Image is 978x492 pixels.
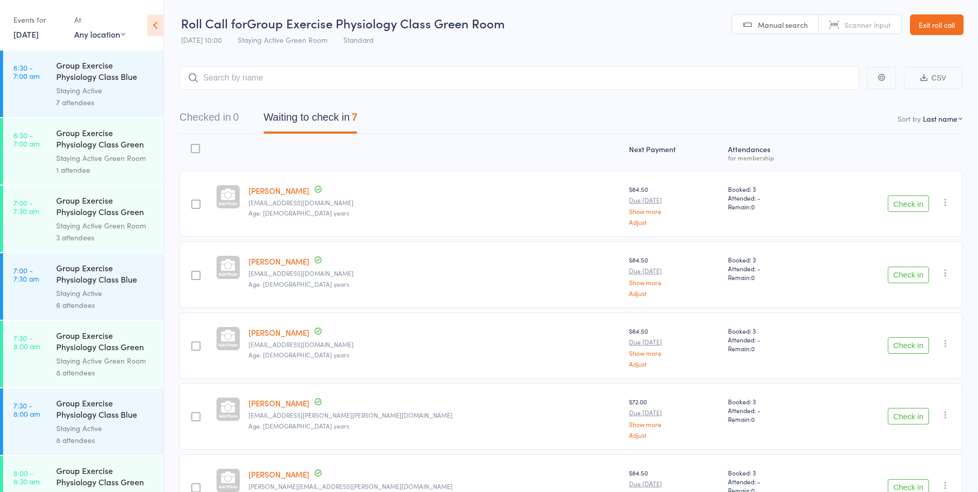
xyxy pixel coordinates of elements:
[728,193,817,202] span: Attended: -
[3,186,163,252] a: 7:00 -7:30 amGroup Exercise Physiology Class Green RoomStaying Active Green Room3 attendees
[728,326,817,335] span: Booked: 3
[248,256,309,267] a: [PERSON_NAME]
[13,11,64,28] div: Events for
[248,483,621,490] small: richard@liu.com.au
[898,113,921,124] label: Sort by
[56,127,155,152] div: Group Exercise Physiology Class Green Room
[56,152,155,164] div: Staying Active Green Room
[248,469,309,480] a: [PERSON_NAME]
[728,344,817,353] span: Remain:
[629,432,720,438] a: Adjust
[629,409,720,416] small: Due [DATE]
[13,334,40,350] time: 7:30 - 8:00 am
[3,118,163,185] a: 6:30 -7:00 amGroup Exercise Physiology Class Green RoomStaying Active Green Room1 attendee
[629,219,720,225] a: Adjust
[888,337,929,354] button: Check in
[56,194,155,220] div: Group Exercise Physiology Class Green Room
[904,67,963,89] button: CSV
[56,397,155,422] div: Group Exercise Physiology Class Blue Room
[629,185,720,225] div: $84.50
[629,208,720,215] a: Show more
[910,14,964,35] a: Exit roll call
[728,406,817,415] span: Attended: -
[352,111,357,123] div: 7
[56,96,155,108] div: 7 attendees
[13,131,40,147] time: 6:30 - 7:00 am
[751,202,755,211] span: 0
[728,273,817,282] span: Remain:
[248,412,621,419] small: dr.jill.gordon@gmail.com
[56,299,155,311] div: 6 attendees
[751,273,755,282] span: 0
[13,199,39,215] time: 7:00 - 7:30 am
[629,421,720,428] a: Show more
[56,287,155,299] div: Staying Active
[56,232,155,243] div: 3 attendees
[629,326,720,367] div: $84.50
[13,401,40,418] time: 7:30 - 8:00 am
[13,469,40,485] time: 8:00 - 8:30 am
[179,106,239,134] button: Checked in0
[629,279,720,286] a: Show more
[56,355,155,367] div: Staying Active Green Room
[56,262,155,287] div: Group Exercise Physiology Class Blue Room
[629,290,720,297] a: Adjust
[3,51,163,117] a: 6:30 -7:00 amGroup Exercise Physiology Class Blue RoomStaying Active7 attendees
[629,338,720,346] small: Due [DATE]
[728,397,817,406] span: Booked: 3
[248,208,349,217] span: Age: [DEMOGRAPHIC_DATA] years
[728,185,817,193] span: Booked: 3
[625,139,724,166] div: Next Payment
[751,344,755,353] span: 0
[844,20,891,30] span: Scanner input
[56,465,155,490] div: Group Exercise Physiology Class Green Room
[56,330,155,355] div: Group Exercise Physiology Class Green Room
[758,20,808,30] span: Manual search
[74,11,125,28] div: At
[233,111,239,123] div: 0
[56,434,155,446] div: 8 attendees
[629,267,720,274] small: Due [DATE]
[3,321,163,387] a: 7:30 -8:00 amGroup Exercise Physiology Class Green RoomStaying Active Green Room8 attendees
[728,415,817,423] span: Remain:
[343,35,374,45] span: Standard
[56,85,155,96] div: Staying Active
[247,14,505,31] span: Group Exercise Physiology Class Green Room
[728,477,817,486] span: Attended: -
[888,408,929,424] button: Check in
[13,266,39,283] time: 7:00 - 7:30 am
[56,220,155,232] div: Staying Active Green Room
[263,106,357,134] button: Waiting to check in7
[248,341,621,348] small: rgordonskeptic@gmail.com
[248,350,349,359] span: Age: [DEMOGRAPHIC_DATA] years
[751,415,755,423] span: 0
[13,28,39,40] a: [DATE]
[888,195,929,212] button: Check in
[728,255,817,264] span: Booked: 3
[724,139,821,166] div: Atten­dances
[728,154,817,161] div: for membership
[56,367,155,379] div: 8 attendees
[248,199,621,206] small: kerriashcroft20@gmail.com
[248,398,309,408] a: [PERSON_NAME]
[629,480,720,487] small: Due [DATE]
[629,360,720,367] a: Adjust
[248,280,349,288] span: Age: [DEMOGRAPHIC_DATA] years
[629,350,720,356] a: Show more
[13,63,40,80] time: 6:30 - 7:00 am
[3,253,163,320] a: 7:00 -7:30 amGroup Exercise Physiology Class Blue RoomStaying Active6 attendees
[728,468,817,477] span: Booked: 3
[248,421,349,430] span: Age: [DEMOGRAPHIC_DATA] years
[74,28,125,40] div: Any location
[728,264,817,273] span: Attended: -
[248,327,309,338] a: [PERSON_NAME]
[629,196,720,204] small: Due [DATE]
[56,164,155,176] div: 1 attendee
[248,270,621,277] small: suecripwell01@gmail.com
[181,14,247,31] span: Roll Call for
[181,35,222,45] span: [DATE] 10:00
[3,388,163,455] a: 7:30 -8:00 amGroup Exercise Physiology Class Blue RoomStaying Active8 attendees
[629,255,720,296] div: $84.50
[728,202,817,211] span: Remain:
[728,335,817,344] span: Attended: -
